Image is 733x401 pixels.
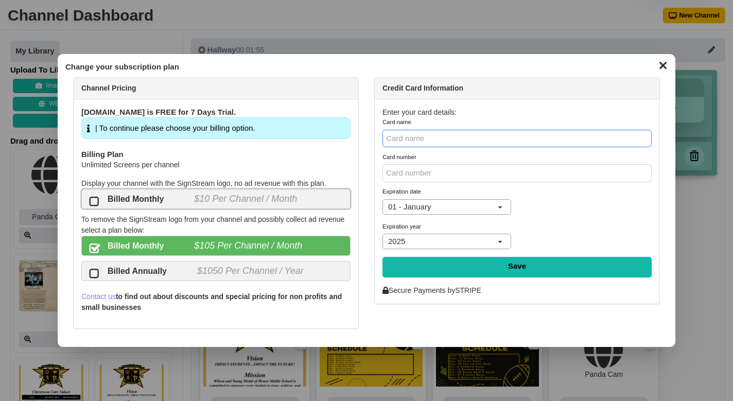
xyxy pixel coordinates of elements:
p: To remove the SignStream logo from your channel and possibly collect ad revenue select a plan below: [81,214,351,236]
strong: to find out about discounts and special pricing for non profits and small businesses [81,292,342,311]
div: [DOMAIN_NAME] is FREE for 7 Days Trial. [81,107,351,117]
strong: Channel Pricing [81,84,136,92]
label: Expiration date [382,187,652,197]
h3: Billing Plan [81,149,351,160]
span: Billed Monthly [108,193,164,205]
label: Card number [382,153,652,162]
span: Billed Annually [108,265,167,277]
button: ✕ [653,57,673,72]
input: Card name [382,130,652,148]
strong: Credit Card Information [382,84,463,92]
div: | To continue please choose your billing option. [81,117,351,139]
span: Billed Monthly [108,240,164,252]
input: Save [382,257,652,277]
p: Unlimited Screens per channel [81,160,351,170]
span: $105 Per Channel / Month [194,239,302,253]
a: Contact us [81,292,116,301]
a: STRIPE [455,286,481,294]
span: $10 Per Channel / Month [194,192,297,206]
label: Expiration year [382,222,652,232]
span: $1050 Per Channel / Year [197,264,304,278]
div: Secure Payments by [375,99,659,304]
p: Enter your card details: [382,107,652,118]
input: Card number [382,164,652,182]
p: Display your channel with the SignStream logo, no ad revenue with this plan. [81,178,351,189]
label: Card name [382,118,652,127]
h3: Change your subscription plan [65,62,668,72]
